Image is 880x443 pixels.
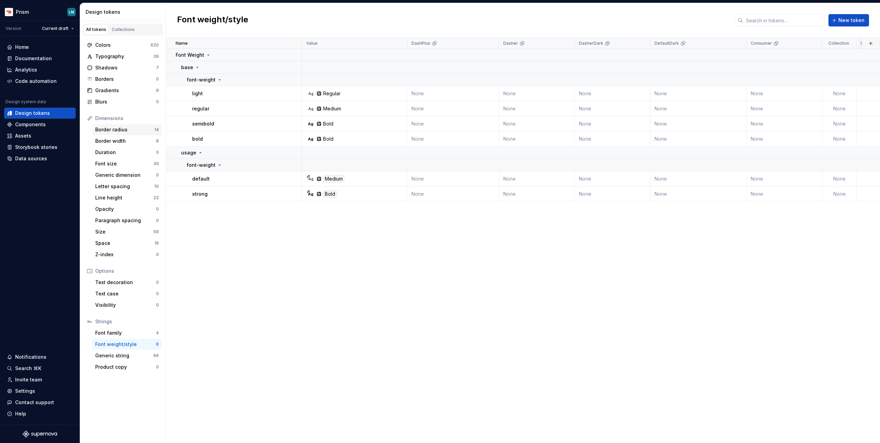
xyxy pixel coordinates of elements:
[92,204,162,215] a: Opacity0
[575,131,650,147] td: None
[92,158,162,169] a: Font size30
[5,26,21,31] div: Version
[323,120,333,127] div: Bold
[156,150,159,155] div: 0
[95,268,159,274] div: Options
[1,4,78,19] button: PrismLM
[92,147,162,158] a: Duration0
[654,41,679,46] p: DefaultDark
[95,329,156,336] div: Font family
[747,116,822,131] td: None
[187,76,216,83] p: font-weight
[84,85,162,96] a: Gradients9
[192,105,209,112] p: regular
[95,302,156,309] div: Visibility
[95,42,151,48] div: Colors
[499,131,575,147] td: None
[4,386,76,397] a: Settings
[4,76,76,87] a: Code automation
[15,110,50,117] div: Design tokens
[92,350,162,361] a: Generic string66
[95,228,153,235] div: Size
[15,399,54,406] div: Contact support
[177,14,248,26] h2: Font weight/style
[95,279,156,286] div: Text decoration
[4,142,76,153] a: Storybook stories
[156,138,159,144] div: 8
[308,91,313,96] div: Ag
[84,96,162,107] a: Blurs0
[156,218,159,223] div: 0
[16,9,29,15] div: Prism
[69,9,74,15] div: LM
[4,408,76,419] button: Help
[156,330,159,336] div: 4
[499,86,575,101] td: None
[92,215,162,226] a: Paragraph spacing0
[575,171,650,186] td: None
[84,51,162,62] a: Typography39
[747,86,822,101] td: None
[84,62,162,73] a: Shadows7
[23,431,57,437] svg: Supernova Logo
[411,41,430,46] p: DashPlus
[95,64,156,71] div: Shadows
[15,410,26,417] div: Help
[154,184,159,189] div: 10
[407,186,499,202] td: None
[176,52,204,58] p: Font Weight
[156,342,159,347] div: 6
[181,64,193,71] p: base
[92,136,162,147] a: Border width8
[4,108,76,119] a: Design tokens
[15,155,47,162] div: Data sources
[95,138,156,144] div: Border width
[181,149,196,156] p: usage
[95,341,156,348] div: Font weight/style
[15,132,31,139] div: Assets
[4,64,76,75] a: Analytics
[156,65,159,71] div: 7
[650,101,747,116] td: None
[156,206,159,212] div: 0
[95,290,156,297] div: Text case
[15,121,46,128] div: Components
[575,116,650,131] td: None
[499,101,575,116] td: None
[4,363,76,374] button: Search ⌘K
[323,90,341,97] div: Regular
[15,78,57,85] div: Code automation
[153,54,159,59] div: 39
[112,27,135,32] div: Collections
[4,397,76,408] button: Contact support
[192,120,214,127] p: semibold
[95,149,156,156] div: Duration
[92,339,162,350] a: Font weight/style6
[156,172,159,178] div: 0
[95,318,159,325] div: Strings
[4,374,76,385] a: Invite team
[156,302,159,308] div: 0
[4,130,76,141] a: Assets
[92,181,162,192] a: Letter spacing10
[95,240,154,247] div: Space
[15,44,29,51] div: Home
[86,9,163,15] div: Design tokens
[751,41,772,46] p: Consumer
[95,206,156,213] div: Opacity
[4,42,76,53] a: Home
[743,14,824,26] input: Search in tokens...
[156,88,159,93] div: 9
[156,291,159,296] div: 0
[650,171,747,186] td: None
[308,106,313,111] div: Ag
[92,327,162,338] a: Font family4
[192,136,203,142] p: bold
[747,171,822,186] td: None
[95,183,154,190] div: Letter spacing
[84,74,162,85] a: Borders0
[92,170,162,181] a: Generic dimension0
[15,144,57,151] div: Storybook stories
[822,116,857,131] td: None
